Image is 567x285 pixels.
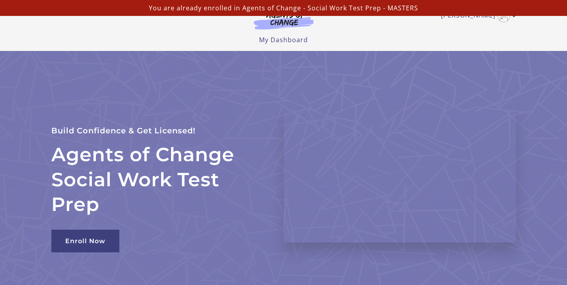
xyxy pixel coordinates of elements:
a: My Dashboard [259,35,308,44]
a: Toggle menu [441,10,512,22]
p: You are already enrolled in Agents of Change - Social Work Test Prep - MASTERS [3,3,564,13]
a: Enroll Now [51,230,119,252]
img: Agents of Change Logo [246,11,322,29]
h2: Agents of Change Social Work Test Prep [51,142,265,217]
p: Build Confidence & Get Licensed! [51,124,265,137]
